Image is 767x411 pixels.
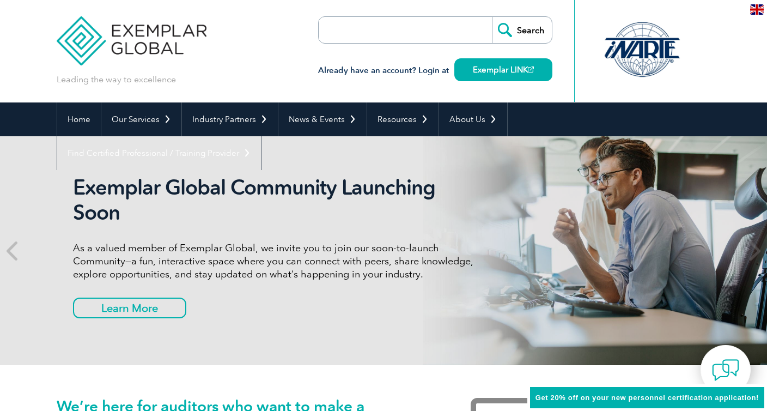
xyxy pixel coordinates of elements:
p: Leading the way to excellence [57,74,176,86]
a: Industry Partners [182,102,278,136]
a: Home [57,102,101,136]
img: open_square.png [528,67,534,72]
p: As a valued member of Exemplar Global, we invite you to join our soon-to-launch Community—a fun, ... [73,241,482,281]
input: Search [492,17,552,43]
span: Get 20% off on your new personnel certification application! [535,394,759,402]
a: Learn More [73,298,186,318]
h3: Already have an account? Login at [318,64,552,77]
a: About Us [439,102,507,136]
a: Find Certified Professional / Training Provider [57,136,261,170]
a: News & Events [278,102,367,136]
a: Exemplar LINK [454,58,552,81]
a: Resources [367,102,439,136]
a: Our Services [101,102,181,136]
img: en [750,4,764,15]
h2: Exemplar Global Community Launching Soon [73,175,482,225]
img: contact-chat.png [712,356,739,384]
